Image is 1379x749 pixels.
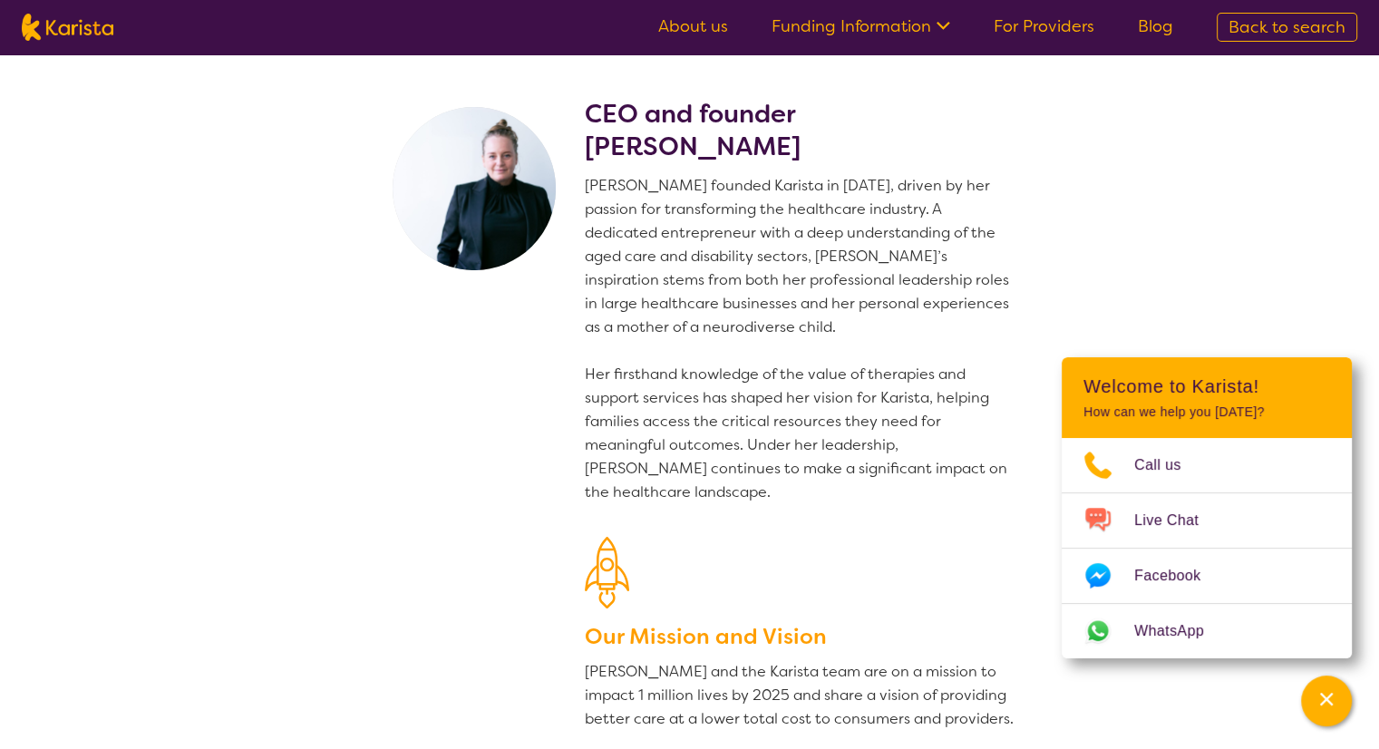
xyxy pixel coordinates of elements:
[585,174,1016,504] p: [PERSON_NAME] founded Karista in [DATE], driven by her passion for transforming the healthcare in...
[1083,404,1330,420] p: How can we help you [DATE]?
[1138,15,1173,37] a: Blog
[585,620,1016,653] h3: Our Mission and Vision
[1134,507,1220,534] span: Live Chat
[585,98,1016,163] h2: CEO and founder [PERSON_NAME]
[1083,375,1330,397] h2: Welcome to Karista!
[1062,604,1352,658] a: Web link opens in a new tab.
[1301,676,1352,726] button: Channel Menu
[1134,618,1226,645] span: WhatsApp
[1217,13,1357,42] a: Back to search
[658,15,728,37] a: About us
[772,15,950,37] a: Funding Information
[1134,562,1222,589] span: Facebook
[1228,16,1345,38] span: Back to search
[22,14,113,41] img: Karista logo
[1062,438,1352,658] ul: Choose channel
[1062,357,1352,658] div: Channel Menu
[585,660,1016,731] p: [PERSON_NAME] and the Karista team are on a mission to impact 1 million lives by 2025 and share a...
[994,15,1094,37] a: For Providers
[585,537,629,608] img: Our Mission
[1134,452,1203,479] span: Call us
